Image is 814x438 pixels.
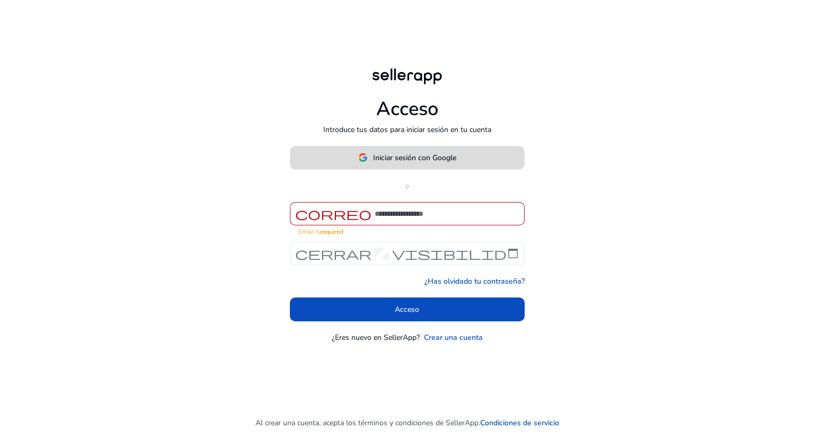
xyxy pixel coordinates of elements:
img: google-logo.svg [358,153,368,162]
font: Introduce tus datos para iniciar sesión en tu cuenta [323,125,491,135]
mat-error: Email is [298,225,516,236]
font: Crear una cuenta [424,332,483,343]
font: Condiciones de servicio [480,418,559,428]
a: Condiciones de servicio [480,417,559,428]
font: ¿Has olvidado tu contraseña? [424,276,525,286]
font: o [405,181,409,191]
font: correo [295,206,371,221]
font: Al crear una cuenta, acepta los términos y condiciones de SellerApp. [255,418,480,428]
font: Acceso [395,304,419,314]
font: Acceso [376,96,438,122]
strong: required [320,227,343,236]
font: cerrar [295,246,371,261]
button: Acceso [290,297,525,321]
font: Iniciar sesión con Google [373,153,456,163]
font: ¿Eres nuevo en SellerApp? [332,332,420,343]
font: visibilidad [392,246,519,261]
button: Iniciar sesión con Google [290,146,525,170]
a: Crear una cuenta [424,332,483,343]
a: ¿Has olvidado tu contraseña? [424,276,525,287]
